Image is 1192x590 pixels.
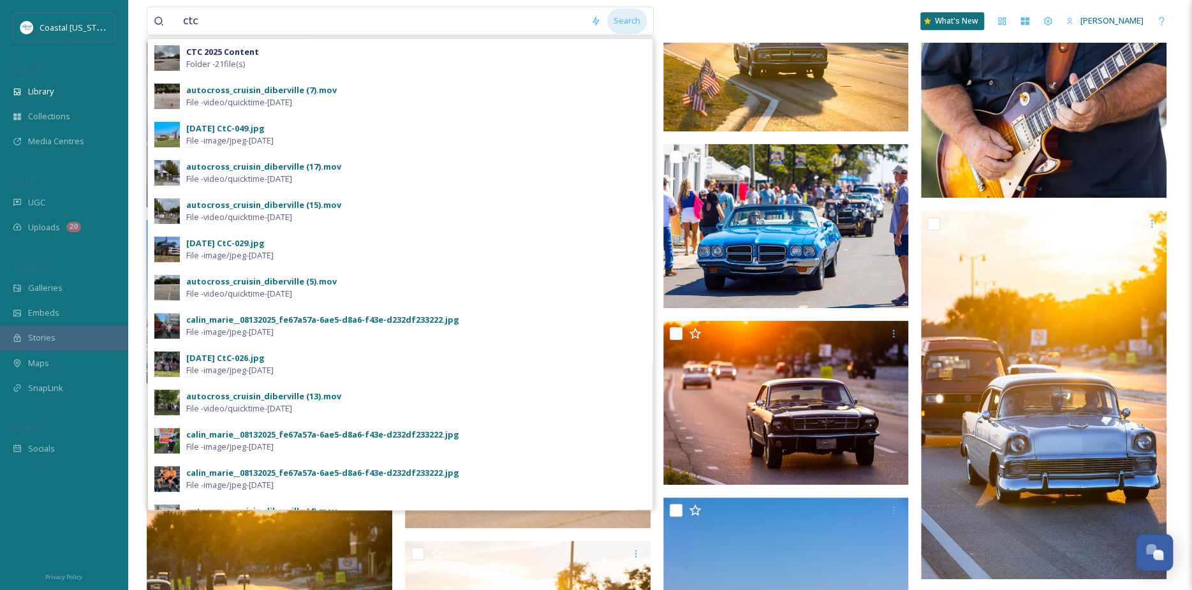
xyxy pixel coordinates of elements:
span: File - image/jpeg - [DATE] [186,364,274,376]
img: Cruisin' the Coast Tate Nation35.jpg [921,211,1166,579]
img: 8739c726-0b70-4a92-aa6c-de81b588babe.jpg [154,390,180,415]
img: Cruisin the Coast Tate Nations9.jpg [663,321,909,485]
div: [DATE] CtC-029.jpg [186,237,265,249]
span: File - video/quicktime - [DATE] [186,173,292,185]
div: autocross_cruisin_diberville (7).mov [186,84,337,96]
img: 1013f41a-8a5d-4710-987a-d8e712c26db4.jpg [154,122,180,147]
div: calin_marie__08132025_fe67a57a-6ae5-d8a6-f43e-d232df233222.jpg [186,467,459,479]
span: Stories [28,332,55,344]
a: [PERSON_NAME] [1059,8,1150,33]
div: [DATE] CtC-049.jpg [186,122,265,135]
img: b4f472e0-e135-4c64-a716-456a66bd989b.jpg [154,351,180,377]
div: autocross_cruisin_diberville (13).mov [186,390,341,402]
div: [DATE] CtC-026.jpg [186,352,265,364]
div: autocross_cruisin_diberville (4).mov [186,505,337,517]
span: Socials [28,443,55,455]
span: File - image/jpeg - [DATE] [186,135,274,147]
span: File - video/quicktime - [DATE] [186,96,292,108]
span: File - image/jpeg - [DATE] [186,249,274,262]
span: File - video/quicktime - [DATE] [186,402,292,415]
span: Galleries [28,282,63,294]
img: a2b2e8af-1fdf-44a9-8563-cd0e4cf0de71.jpg [154,313,180,339]
div: autocross_cruisin_diberville (17).mov [186,161,341,173]
span: WIDGETS [13,262,42,272]
span: Privacy Policy [45,573,82,581]
span: Coastal [US_STATE] [40,21,113,33]
span: Collections [28,110,70,122]
div: calin_marie__08132025_fe67a57a-6ae5-d8a6-f43e-d232df233222.jpg [186,429,459,441]
span: Maps [28,357,49,369]
img: 05752bf9-2a18-493d-91af-aed8460ce0db.jpg [154,237,180,262]
img: Cruisin BSL Tate Nations2.jpg [663,144,909,308]
img: 4e903e68-bb27-4118-b1ce-1d835d335183.jpg [154,198,180,224]
span: SnapLink [28,382,63,394]
img: 0755cde9-9413-401e-a516-3b1338329af9.jpg [154,505,180,530]
img: download%20%281%29.jpeg [20,21,33,34]
div: autocross_cruisin_diberville (5).mov [186,276,337,288]
img: d47de2ce-c297-4d3d-b90b-a876aeea304e.jpg [154,45,180,71]
img: f1f77152-0910-4acc-b00f-e1a5553f0c0d.jpg [154,84,180,109]
span: File - video/quicktime - [DATE] [186,211,292,223]
span: File - image/jpeg - [DATE] [186,479,274,491]
a: Privacy Policy [45,568,82,584]
span: SOCIALS [13,423,38,432]
div: calin_marie__08132025_fe67a57a-6ae5-d8a6-f43e-d232df233222.jpg [186,314,459,326]
div: Search [607,8,647,33]
div: autocross_cruisin_diberville (15).mov [186,199,341,211]
input: Search your library [177,7,584,35]
div: 20 [66,222,81,232]
img: 69a7b3e7-7c3f-429a-90c9-e39983ee0068.jpg [154,466,180,492]
span: Library [28,85,54,98]
span: File - image/jpeg - [DATE] [186,441,274,453]
span: Folder - 21 file(s) [186,58,245,70]
img: c5eba3d1-0920-4285-b081-3e86f1103aae.jpg [154,160,180,186]
span: UGC [28,196,45,209]
span: Uploads [28,221,60,233]
strong: CTC 2025 Content [186,46,259,57]
span: MEDIA [13,66,35,75]
img: Cruisin BSL Tate Nations14.jpg [147,220,392,384]
span: Media Centres [28,135,84,147]
span: File - image/jpeg - [DATE] [186,326,274,338]
a: What's New [920,12,984,30]
span: [PERSON_NAME] [1080,15,1144,26]
span: File - video/quicktime - [DATE] [186,288,292,300]
button: Open Chat [1136,534,1173,571]
img: 478ea250-237d-4bbd-9c6d-77cd9389dd67.jpg [154,428,180,454]
span: Embeds [28,307,59,319]
img: b9547dde-a61d-40f3-afc3-7c66d6bb6d50.jpg [154,275,180,300]
span: COLLECT [13,177,40,186]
